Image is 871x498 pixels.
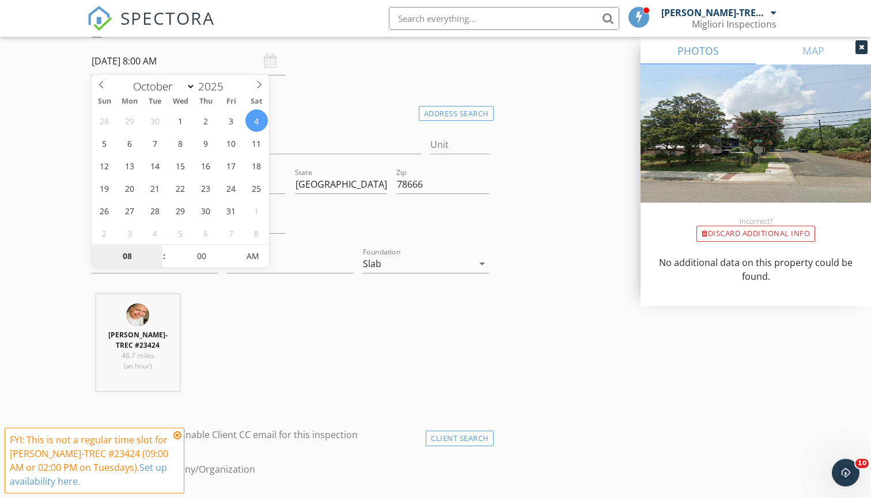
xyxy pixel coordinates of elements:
[93,109,116,132] span: September 28, 2025
[93,177,116,199] span: October 19, 2025
[195,199,217,222] span: October 30, 2025
[220,199,243,222] span: October 31, 2025
[126,303,149,326] img: img_9094_mlwed_0137.jpg
[654,256,857,283] p: No additional data on this property could be found.
[120,6,215,30] span: SPECTORA
[92,98,117,105] span: Sun
[245,109,268,132] span: October 4, 2025
[144,154,166,177] span: October 14, 2025
[10,433,170,488] div: FYI: This is not a regular time slot for [PERSON_NAME]-TREC #23424 (09:00 AM or 02:00 PM on Tuesd...
[124,361,152,371] span: (an hour)
[245,222,268,244] span: November 8, 2025
[245,132,268,154] span: October 11, 2025
[144,132,166,154] span: October 7, 2025
[641,216,871,226] div: Incorrect?
[119,154,141,177] span: October 13, 2025
[195,177,217,199] span: October 23, 2025
[169,154,192,177] span: October 15, 2025
[87,6,112,31] img: The Best Home Inspection Software - Spectora
[92,103,489,118] h4: Location
[142,98,168,105] span: Tue
[119,109,141,132] span: September 29, 2025
[169,177,192,199] span: October 22, 2025
[108,330,168,350] strong: [PERSON_NAME]-TREC #23424
[661,7,768,18] div: [PERSON_NAME]-TREC #23424
[220,132,243,154] span: October 10, 2025
[122,351,154,360] span: 46.7 miles
[244,98,269,105] span: Sat
[419,106,494,121] div: Address Search
[168,98,193,105] span: Wed
[237,245,269,268] span: Click to toggle
[93,132,116,154] span: October 5, 2025
[92,47,286,75] input: Select date
[641,37,756,64] a: PHOTOS
[180,429,358,440] label: Enable Client CC email for this inspection
[93,222,116,244] span: November 2, 2025
[119,199,141,222] span: October 27, 2025
[220,177,243,199] span: October 24, 2025
[756,37,871,64] a: MAP
[220,154,243,177] span: October 17, 2025
[195,222,217,244] span: November 6, 2025
[220,222,243,244] span: November 7, 2025
[169,222,192,244] span: November 5, 2025
[475,257,489,271] i: arrow_drop_down
[93,154,116,177] span: October 12, 2025
[87,16,215,40] a: SPECTORA
[144,199,166,222] span: October 28, 2025
[832,459,859,486] iframe: Intercom live chat
[245,199,268,222] span: November 1, 2025
[195,132,217,154] span: October 9, 2025
[169,199,192,222] span: October 29, 2025
[117,98,142,105] span: Mon
[245,177,268,199] span: October 25, 2025
[162,245,166,268] span: :
[245,154,268,177] span: October 18, 2025
[169,109,192,132] span: October 1, 2025
[144,109,166,132] span: September 30, 2025
[389,7,619,30] input: Search everything...
[692,18,777,30] div: Migliori Inspections
[218,98,244,105] span: Fri
[220,109,243,132] span: October 3, 2025
[855,459,869,468] span: 10
[193,98,218,105] span: Thu
[119,132,141,154] span: October 6, 2025
[119,177,141,199] span: October 20, 2025
[426,431,494,446] div: Client Search
[144,222,166,244] span: November 4, 2025
[119,222,141,244] span: November 3, 2025
[195,154,217,177] span: October 16, 2025
[195,109,217,132] span: October 2, 2025
[169,132,192,154] span: October 8, 2025
[363,258,381,269] div: Slab
[93,199,116,222] span: October 26, 2025
[195,79,233,94] input: Year
[144,177,166,199] span: October 21, 2025
[696,226,815,242] div: Discard Additional info
[641,64,871,230] img: streetview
